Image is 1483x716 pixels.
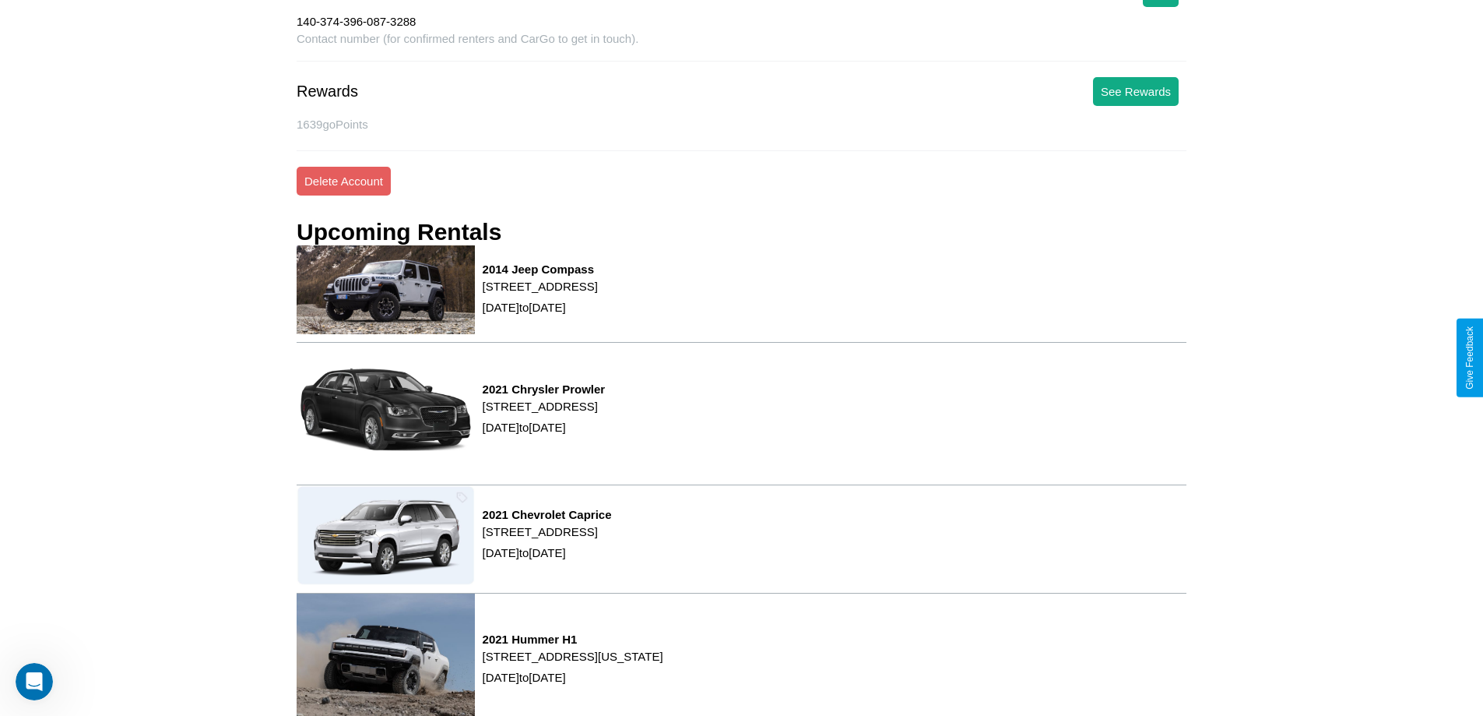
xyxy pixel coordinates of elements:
[297,114,1186,135] p: 1639 goPoints
[16,663,53,700] iframe: Intercom live chat
[297,245,475,334] img: rental
[483,542,612,563] p: [DATE] to [DATE]
[483,667,663,688] p: [DATE] to [DATE]
[483,521,612,542] p: [STREET_ADDRESS]
[483,263,598,276] h3: 2014 Jeep Compass
[483,297,598,318] p: [DATE] to [DATE]
[483,276,598,297] p: [STREET_ADDRESS]
[483,396,606,417] p: [STREET_ADDRESS]
[483,633,663,646] h3: 2021 Hummer H1
[483,383,606,396] h3: 2021 Chrysler Prowler
[297,485,475,585] img: rental
[297,32,1186,62] div: Contact number (for confirmed renters and CarGo to get in touch).
[1464,326,1475,390] div: Give Feedback
[297,167,391,196] button: Delete Account
[297,343,475,476] img: rental
[297,15,1186,32] div: 140-374-396-087-3288
[1093,77,1179,106] button: See Rewards
[483,646,663,667] p: [STREET_ADDRESS][US_STATE]
[297,83,358,101] div: Rewards
[483,417,606,438] p: [DATE] to [DATE]
[297,219,501,245] h3: Upcoming Rentals
[483,508,612,521] h3: 2021 Chevrolet Caprice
